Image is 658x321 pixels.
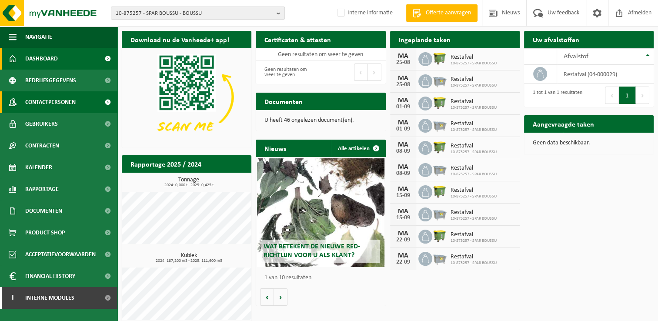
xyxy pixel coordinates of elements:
img: WB-1100-HPE-GN-50 [432,95,447,110]
div: 01-09 [394,126,412,132]
h2: Documenten [256,93,311,110]
img: WB-2500-GAL-GY-01 [432,206,447,221]
div: MA [394,75,412,82]
div: 08-09 [394,148,412,154]
div: MA [394,119,412,126]
p: 1 van 10 resultaten [264,275,381,281]
span: Restafval [451,187,497,194]
button: 1 [619,87,636,104]
span: 10-875257 - SPAR BOUSSU [451,61,497,66]
span: Kalender [25,157,52,178]
h2: Nieuws [256,140,295,157]
span: 2024: 0,000 t - 2025: 0,425 t [126,183,251,187]
span: Bedrijfsgegevens [25,70,76,91]
div: 22-09 [394,237,412,243]
span: Restafval [451,120,497,127]
p: Geen data beschikbaar. [533,140,645,146]
div: MA [394,97,412,104]
td: restafval (04-000029) [557,65,654,84]
div: MA [394,53,412,60]
button: Previous [354,64,368,81]
button: Volgende [274,288,287,306]
span: Contracten [25,135,59,157]
span: 10-875257 - SPAR BOUSSU [451,127,497,133]
span: Offerte aanvragen [424,9,473,17]
img: WB-2500-GAL-GY-01 [432,251,447,265]
span: 10-875257 - SPAR BOUSSU [451,172,497,177]
button: Next [636,87,649,104]
span: 10-875257 - SPAR BOUSSU [451,261,497,266]
div: 15-09 [394,193,412,199]
a: Alle artikelen [331,140,385,157]
span: Navigatie [25,26,52,48]
img: WB-1100-HPE-GN-50 [432,228,447,243]
span: Documenten [25,200,62,222]
a: Bekijk rapportage [187,172,251,190]
span: Restafval [451,98,497,105]
div: 1 tot 1 van 1 resultaten [528,86,582,105]
div: Geen resultaten om weer te geven [260,63,316,82]
span: Afvalstof [564,53,588,60]
img: WB-2500-GAL-GY-01 [432,162,447,177]
button: Previous [605,87,619,104]
img: WB-2500-GAL-GY-01 [432,117,447,132]
span: Financial History [25,265,75,287]
div: MA [394,230,412,237]
div: MA [394,208,412,215]
span: Product Shop [25,222,65,244]
span: 10-875257 - SPAR BOUSSU [451,83,497,88]
button: Vorige [260,288,274,306]
a: Wat betekent de nieuwe RED-richtlijn voor u als klant? [257,158,384,267]
span: Dashboard [25,48,58,70]
img: WB-1100-HPE-GN-50 [432,140,447,154]
span: 10-875257 - SPAR BOUSSU [451,105,497,110]
span: Restafval [451,165,497,172]
h3: Tonnage [126,177,251,187]
span: I [9,287,17,309]
span: Gebruikers [25,113,58,135]
div: 25-08 [394,82,412,88]
button: Next [368,64,381,81]
span: Restafval [451,54,497,61]
label: Interne informatie [335,7,393,20]
span: Interne modules [25,287,74,309]
span: 10-875257 - SPAR BOUSSU [451,238,497,244]
span: 10-875257 - SPAR BOUSSU [451,194,497,199]
div: MA [394,252,412,259]
span: Restafval [451,76,497,83]
div: MA [394,141,412,148]
div: 01-09 [394,104,412,110]
h3: Kubiek [126,253,251,263]
span: Restafval [451,231,497,238]
div: 22-09 [394,259,412,265]
span: Restafval [451,254,497,261]
h2: Uw afvalstoffen [524,31,588,48]
span: Wat betekent de nieuwe RED-richtlijn voor u als klant? [264,243,360,258]
button: 10-875257 - SPAR BOUSSU - BOUSSU [111,7,285,20]
span: Rapportage [25,178,59,200]
span: 2024: 187,200 m3 - 2025: 111,600 m3 [126,259,251,263]
img: Download de VHEPlus App [122,48,251,146]
div: 15-09 [394,215,412,221]
div: 25-08 [394,60,412,66]
h2: Rapportage 2025 / 2024 [122,155,210,172]
h2: Ingeplande taken [390,31,459,48]
span: Contactpersonen [25,91,76,113]
p: U heeft 46 ongelezen document(en). [264,117,377,124]
h2: Aangevraagde taken [524,115,603,132]
a: Offerte aanvragen [406,4,478,22]
h2: Certificaten & attesten [256,31,340,48]
div: MA [394,164,412,171]
span: Restafval [451,143,497,150]
img: WB-1100-HPE-GN-50 [432,184,447,199]
span: Restafval [451,209,497,216]
h2: Download nu de Vanheede+ app! [122,31,238,48]
div: 08-09 [394,171,412,177]
img: WB-2500-GAL-GY-01 [432,73,447,88]
span: Acceptatievoorwaarden [25,244,96,265]
td: Geen resultaten om weer te geven [256,48,385,60]
span: 10-875257 - SPAR BOUSSU - BOUSSU [116,7,273,20]
div: MA [394,186,412,193]
span: 10-875257 - SPAR BOUSSU [451,216,497,221]
img: WB-1100-HPE-GN-50 [432,51,447,66]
